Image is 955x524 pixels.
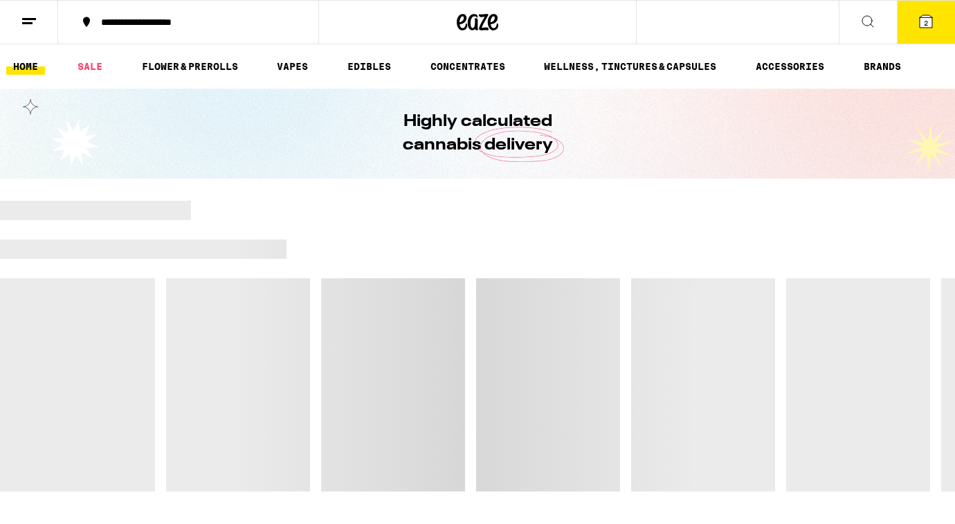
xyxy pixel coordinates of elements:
[897,1,955,44] button: 2
[135,58,245,75] a: FLOWER & PREROLLS
[340,58,398,75] a: EDIBLES
[424,58,512,75] a: CONCENTRATES
[71,58,109,75] a: SALE
[924,19,928,27] span: 2
[363,110,592,157] h1: Highly calculated cannabis delivery
[537,58,723,75] a: WELLNESS, TINCTURES & CAPSULES
[270,58,315,75] a: VAPES
[857,58,908,75] a: BRANDS
[749,58,831,75] a: ACCESSORIES
[6,58,45,75] a: HOME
